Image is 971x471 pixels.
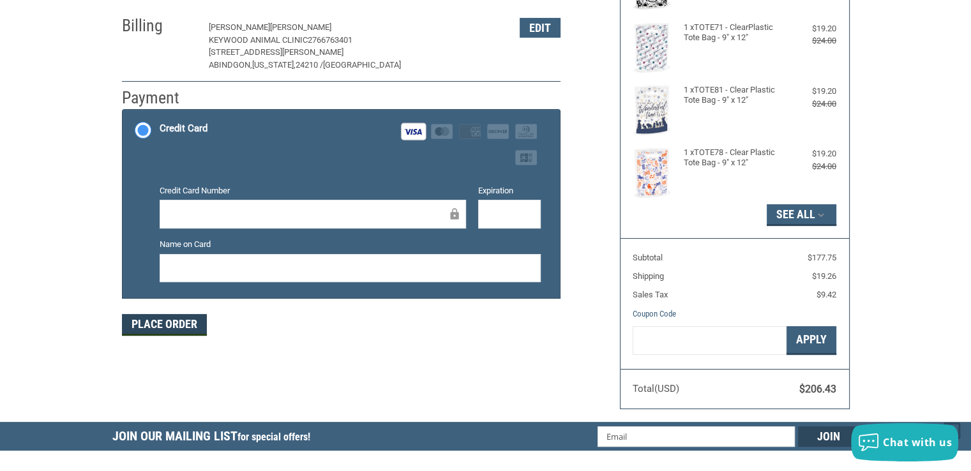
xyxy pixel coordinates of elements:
[785,98,836,110] div: $24.00
[633,326,787,355] input: Gift Certificate or Coupon Code
[296,60,323,70] span: 24210 /
[633,290,668,299] span: Sales Tax
[252,60,296,70] span: [US_STATE],
[633,253,663,262] span: Subtotal
[209,47,343,57] span: [STREET_ADDRESS][PERSON_NAME]
[787,326,836,355] button: Apply
[851,423,958,461] button: Chat with us
[122,15,197,36] h2: Billing
[633,271,664,281] span: Shipping
[160,184,466,197] label: Credit Card Number
[308,35,352,45] span: 2766763401
[633,309,676,318] a: Coupon Code
[209,22,270,32] span: [PERSON_NAME]
[767,204,836,226] button: See All
[785,34,836,47] div: $24.00
[684,22,783,43] h4: 1 x TOTE71 - ClearPlastic Tote Bag - 9" x 12"
[785,85,836,98] div: $19.20
[209,60,252,70] span: ABINDGON,
[209,35,308,45] span: KEYWOOD ANIMAL CLINIC
[160,238,541,251] label: Name on Card
[785,160,836,173] div: $24.00
[478,184,541,197] label: Expiration
[237,431,310,443] span: for special offers!
[883,435,952,449] span: Chat with us
[323,60,401,70] span: [GEOGRAPHIC_DATA]
[122,87,197,108] h2: Payment
[798,426,859,447] input: Join
[799,383,836,395] span: $206.43
[270,22,331,32] span: [PERSON_NAME]
[785,22,836,35] div: $19.20
[122,314,207,336] button: Place Order
[112,422,317,454] h5: Join Our Mailing List
[520,18,561,38] button: Edit
[598,426,795,447] input: Email
[808,253,836,262] span: $177.75
[633,383,679,394] span: Total (USD)
[785,147,836,160] div: $19.20
[812,271,836,281] span: $19.26
[160,118,207,139] div: Credit Card
[817,290,836,299] span: $9.42
[684,85,783,106] h4: 1 x TOTE81 - Clear Plastic Tote Bag - 9" x 12"
[684,147,783,168] h4: 1 x TOTE78 - Clear Plastic Tote Bag - 9" x 12"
